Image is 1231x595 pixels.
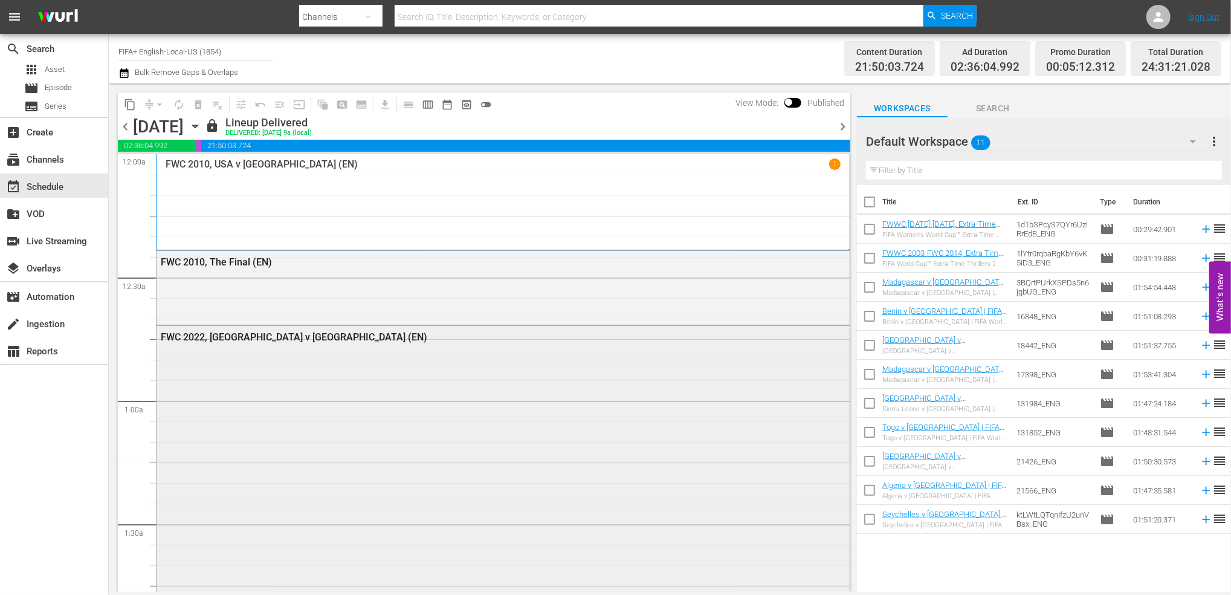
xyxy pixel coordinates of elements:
[882,365,1006,392] a: Madagascar v [GEOGRAPHIC_DATA] | FIFA World Cup 26™ CAF Qualifiers (EN)
[395,93,418,116] span: Day Calendar View
[371,93,395,116] span: Download as CSV
[1128,360,1195,389] td: 01:53:41.304
[1200,252,1213,265] svg: Add to Schedule
[201,140,850,152] span: 21:50:03.724
[24,99,39,114] span: Series
[1128,418,1195,447] td: 01:48:31.544
[1200,397,1213,410] svg: Add to Schedule
[1213,483,1227,497] span: reorder
[29,3,87,31] img: ans4CAIJ8jUAAAAAAAAAAAAAAAAAAAAAAAAgQb4GAAAAAAAAAAAAAAAAAAAAAAAAJMjXAAAAAAAAAAAAAAAAAAAAAAAAgAT5G...
[1012,418,1095,447] td: 131852_ENG
[161,256,779,268] div: FWC 2010, The Final (EN)
[227,93,251,116] span: Customize Events
[1100,454,1114,469] span: Episode
[1100,309,1114,324] span: Episode
[1100,338,1114,353] span: Episode
[124,99,136,111] span: content_copy
[6,261,21,276] span: Overlays
[1100,280,1114,294] span: Episode
[882,492,1007,500] div: Algeria v [GEOGRAPHIC_DATA] | FIFA World Cup 26™ CAF Qualifiers
[1126,185,1198,219] th: Duration
[1200,455,1213,468] svg: Add to Schedule
[882,434,1007,442] div: Togo v [GEOGRAPHIC_DATA] | FIFA World Cup 26™ CAF Qualifiers
[352,95,371,114] span: Create Series Block
[460,99,473,111] span: preview_outlined
[855,44,924,60] div: Content Duration
[6,180,21,194] span: Schedule
[882,260,1007,268] div: FIFA World Cup™ Extra Time Thrillers 2
[882,336,997,363] a: [GEOGRAPHIC_DATA] v [GEOGRAPHIC_DATA] | FIFA World Cup 26™ CAF Qualifiers(EN)
[6,125,21,140] span: Create
[882,376,1007,384] div: Madagascar v [GEOGRAPHIC_DATA] | FIFA World Cup 26™ CAF Qualifiers
[882,510,1007,537] a: Seychelles v [GEOGRAPHIC_DATA] | FIFA World Cup 26™ CAF Qualifiers (EN)
[882,185,1010,219] th: Title
[480,99,492,111] span: toggle_off
[205,119,219,133] span: lock
[1046,60,1115,74] span: 00:05:12.312
[166,158,358,170] p: FWC 2010, USA v [GEOGRAPHIC_DATA] (EN)
[1213,366,1227,381] span: reorder
[866,125,1207,158] div: Default Workspace
[882,463,1007,471] div: [GEOGRAPHIC_DATA] v [GEOGRAPHIC_DATA] DR | FIFA World Cup 26™ CAF Qualifiers
[332,95,352,114] span: Create Search Block
[784,98,793,106] span: Toggle to switch from Published to Draft view.
[140,95,169,114] span: Remove Gaps & Overlaps
[1012,476,1095,505] td: 21566_ENG
[951,60,1019,74] span: 02:36:04.992
[189,95,208,114] span: Select an event to delete
[1128,302,1195,331] td: 01:51:08.293
[882,405,1007,413] div: Sierra Leone v [GEOGRAPHIC_DATA] | FIFA World Cup 26™ CAF Qualifiers
[6,42,21,56] span: Search
[1100,251,1114,265] span: Episode
[1213,395,1227,410] span: reorder
[833,160,837,168] p: 1
[1188,12,1220,22] a: Sign Out
[1012,273,1095,302] td: 3BQrtPUrkXSPDs5n6jgbUG_ENG
[1200,368,1213,381] svg: Add to Schedule
[1213,337,1227,352] span: reorder
[476,95,496,114] span: 24 hours Lineup View is OFF
[118,119,133,134] span: chevron_left
[1010,185,1093,219] th: Ext. ID
[882,249,1003,267] a: FWWC 2003-FWC 2014, Extra Time Thrillers 2 (EN)
[1012,360,1095,389] td: 17398_ENG
[1209,262,1231,334] button: Open Feedback Widget
[45,82,72,94] span: Episode
[1213,424,1227,439] span: reorder
[882,347,1007,355] div: [GEOGRAPHIC_DATA] v [GEOGRAPHIC_DATA] | FIFA World Cup 26™ CAF Qualifiers
[225,129,312,137] div: DELIVERED: [DATE] 9a (local)
[1100,222,1114,236] span: Episode
[857,101,948,116] span: Workspaces
[118,140,195,152] span: 02:36:04.992
[1100,512,1114,527] span: Episode
[1128,215,1195,244] td: 00:29:42.901
[1213,454,1227,468] span: reorder
[120,95,140,114] span: Copy Lineup
[45,63,65,76] span: Asset
[923,5,977,27] button: Search
[169,95,189,114] span: Loop Content
[7,10,22,24] span: menu
[208,95,227,114] span: Clear Lineup
[971,130,990,155] span: 11
[457,95,476,114] span: View Backup
[1128,476,1195,505] td: 01:47:35.581
[133,117,184,137] div: [DATE]
[1207,134,1222,149] span: more_vert
[1012,447,1095,476] td: 21426_ENG
[855,60,924,74] span: 21:50:03.724
[882,423,1004,441] a: Togo v [GEOGRAPHIC_DATA] | FIFA World Cup 26™ CAF Qualifiers (EN)
[882,307,1007,325] a: Benin v [GEOGRAPHIC_DATA] | FIFA World Cup 26™ CAF Qualifiers(EN)
[441,99,453,111] span: date_range_outlined
[6,344,21,359] span: Reports
[948,101,1038,116] span: Search
[6,152,21,167] span: Channels
[1093,185,1126,219] th: Type
[1200,223,1213,236] svg: Add to Schedule
[418,95,438,114] span: Week Calendar View
[133,68,238,77] span: Bulk Remove Gaps & Overlaps
[161,331,779,343] div: FWC 2022, [GEOGRAPHIC_DATA] v [GEOGRAPHIC_DATA] (EN)
[270,95,289,114] span: Fill episodes with ad slates
[1100,483,1114,498] span: Episode
[438,95,457,114] span: Month Calendar View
